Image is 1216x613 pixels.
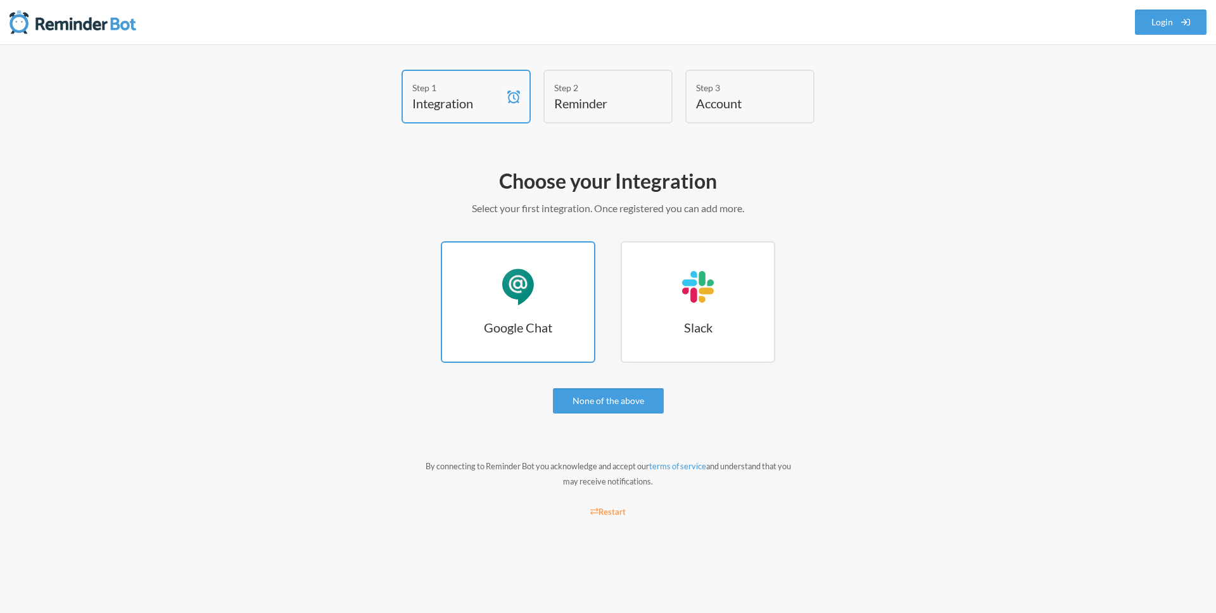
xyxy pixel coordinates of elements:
[9,9,136,35] img: Reminder Bot
[412,94,501,112] h4: Integration
[241,168,975,194] h2: Choose your Integration
[590,507,626,517] small: Restart
[554,81,643,94] div: Step 2
[622,319,774,336] h3: Slack
[696,94,785,112] h4: Account
[412,81,501,94] div: Step 1
[1135,9,1207,35] a: Login
[553,388,664,414] a: None of the above
[649,461,706,471] a: terms of service
[426,461,791,486] small: By connecting to Reminder Bot you acknowledge and accept our and understand that you may receive ...
[442,319,594,336] h3: Google Chat
[696,81,785,94] div: Step 3
[554,94,643,112] h4: Reminder
[241,201,975,216] p: Select your first integration. Once registered you can add more.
